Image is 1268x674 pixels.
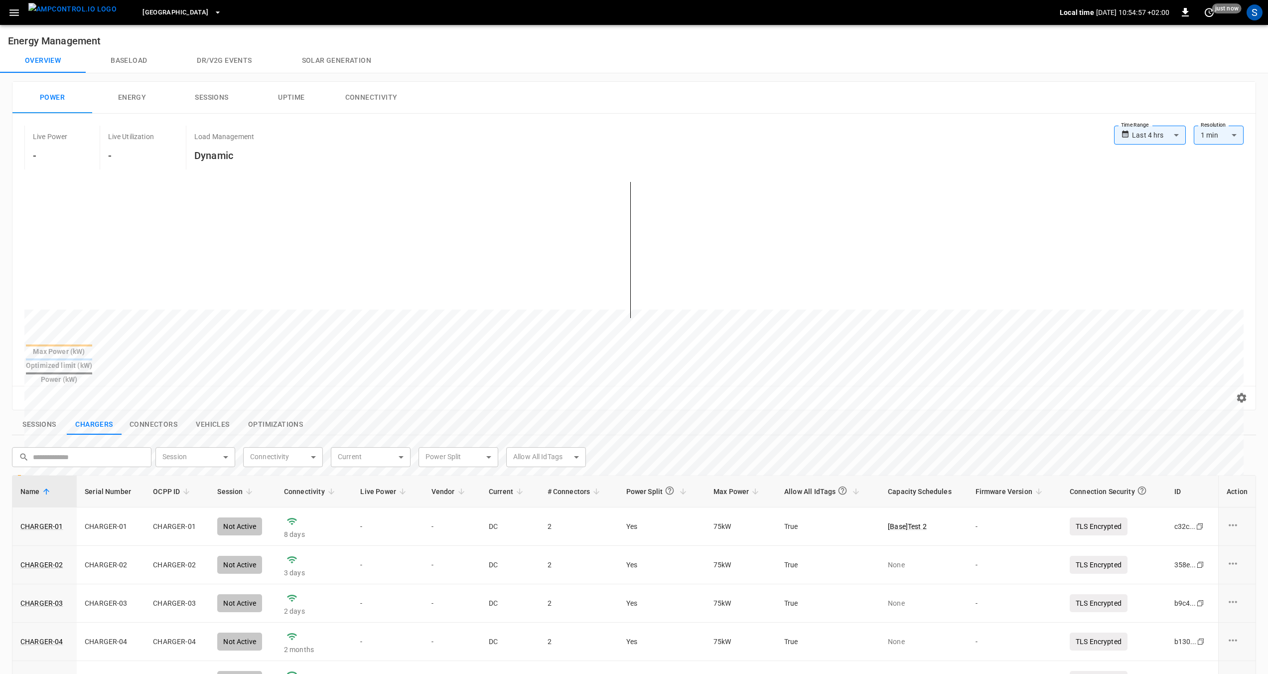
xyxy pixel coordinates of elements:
div: copy [1196,636,1206,647]
span: Power Split [626,482,690,501]
button: Sessions [172,82,252,114]
p: None [888,637,959,647]
span: Session [217,486,256,498]
div: 1 min [1194,126,1244,145]
span: Allow All IdTags [784,482,862,501]
td: - [423,623,481,661]
td: Yes [618,623,705,661]
span: Live Power [360,486,409,498]
p: TLS Encrypted [1070,633,1127,651]
span: [GEOGRAPHIC_DATA] [142,7,208,18]
td: CHARGER-04 [77,623,145,661]
th: Serial Number [77,476,145,507]
button: Baseload [86,49,172,73]
span: Name [20,486,53,498]
div: b130 ... [1174,637,1197,647]
div: charge point options [1227,596,1248,611]
label: Time Range [1121,121,1149,129]
div: charge point options [1227,634,1248,649]
button: show latest sessions [12,414,67,435]
span: just now [1212,3,1242,13]
th: Capacity Schedules [880,476,967,507]
h6: - [108,148,154,164]
td: 75 kW [705,623,776,661]
button: Uptime [252,82,331,114]
p: 2 months [284,645,345,655]
a: CHARGER-02 [20,560,63,570]
button: Energy [92,82,172,114]
button: [GEOGRAPHIC_DATA] [139,3,225,22]
div: charge point options [1227,519,1248,534]
h6: - [33,148,68,164]
button: Power [12,82,92,114]
a: CHARGER-04 [20,637,63,647]
th: Action [1218,476,1256,507]
button: show latest connectors [122,414,185,435]
p: Load Management [194,132,254,142]
span: Max Power [713,486,762,498]
div: Not Active [217,633,262,651]
p: Local time [1060,7,1094,17]
span: Firmware Version [976,486,1045,498]
th: ID [1166,476,1219,507]
button: Connectivity [331,82,411,114]
a: CHARGER-03 [20,598,63,608]
div: Connection Security [1070,482,1149,501]
p: [DATE] 10:54:57 +02:00 [1096,7,1169,17]
button: show latest charge points [67,414,122,435]
p: Live Power [33,132,68,142]
td: - [352,623,423,661]
td: - [968,623,1062,661]
span: # Connectors [548,486,603,498]
div: charge point options [1227,557,1248,572]
button: show latest optimizations [240,414,311,435]
button: Dr/V2G events [172,49,277,73]
img: ampcontrol.io logo [28,3,117,15]
p: Live Utilization [108,132,154,142]
td: True [776,623,880,661]
a: CHARGER-01 [20,521,63,531]
button: Solar generation [277,49,396,73]
button: show latest vehicles [185,414,240,435]
span: Current [489,486,526,498]
button: set refresh interval [1201,4,1217,20]
div: profile-icon [1247,4,1263,20]
td: CHARGER-04 [145,623,209,661]
label: Resolution [1201,121,1226,129]
h6: Dynamic [194,148,254,164]
span: Vendor [431,486,468,498]
td: 2 [540,623,618,661]
td: DC [481,623,540,661]
div: Last 4 hrs [1132,126,1186,145]
span: Connectivity [284,486,338,498]
span: OCPP ID [153,486,193,498]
